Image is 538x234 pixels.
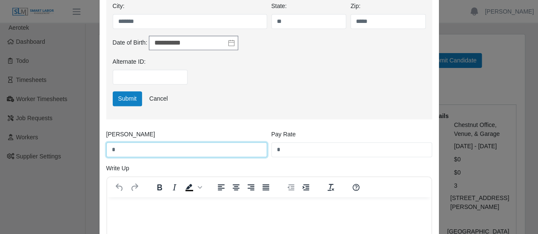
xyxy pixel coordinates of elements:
a: Cancel [144,91,174,106]
div: Background color Black [182,181,203,193]
button: Help [349,181,363,193]
button: Italic [167,181,182,193]
button: Align right [244,181,258,193]
button: Undo [112,181,127,193]
button: Bold [152,181,167,193]
button: Align center [229,181,243,193]
button: Decrease indent [284,181,298,193]
button: Clear formatting [324,181,338,193]
button: Align left [214,181,228,193]
label: Write Up [106,164,129,173]
button: Justify [259,181,273,193]
button: Submit [113,91,142,106]
label: Alternate ID: [113,57,146,66]
button: Redo [127,181,142,193]
label: Pay Rate [271,130,296,139]
label: Date of Birth: [113,38,148,47]
body: Rich Text Area. Press ALT-0 for help. [7,7,317,16]
label: [PERSON_NAME] [106,130,155,139]
button: Increase indent [299,181,313,193]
